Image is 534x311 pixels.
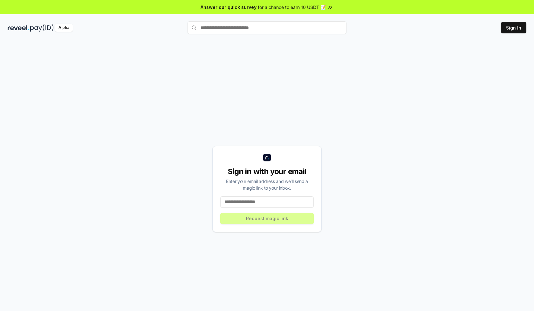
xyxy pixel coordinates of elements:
[258,4,326,10] span: for a chance to earn 10 USDT 📝
[30,24,54,32] img: pay_id
[220,178,314,191] div: Enter your email address and we’ll send a magic link to your inbox.
[201,4,257,10] span: Answer our quick survey
[501,22,526,33] button: Sign In
[55,24,73,32] div: Alpha
[8,24,29,32] img: reveel_dark
[220,166,314,177] div: Sign in with your email
[263,154,271,161] img: logo_small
